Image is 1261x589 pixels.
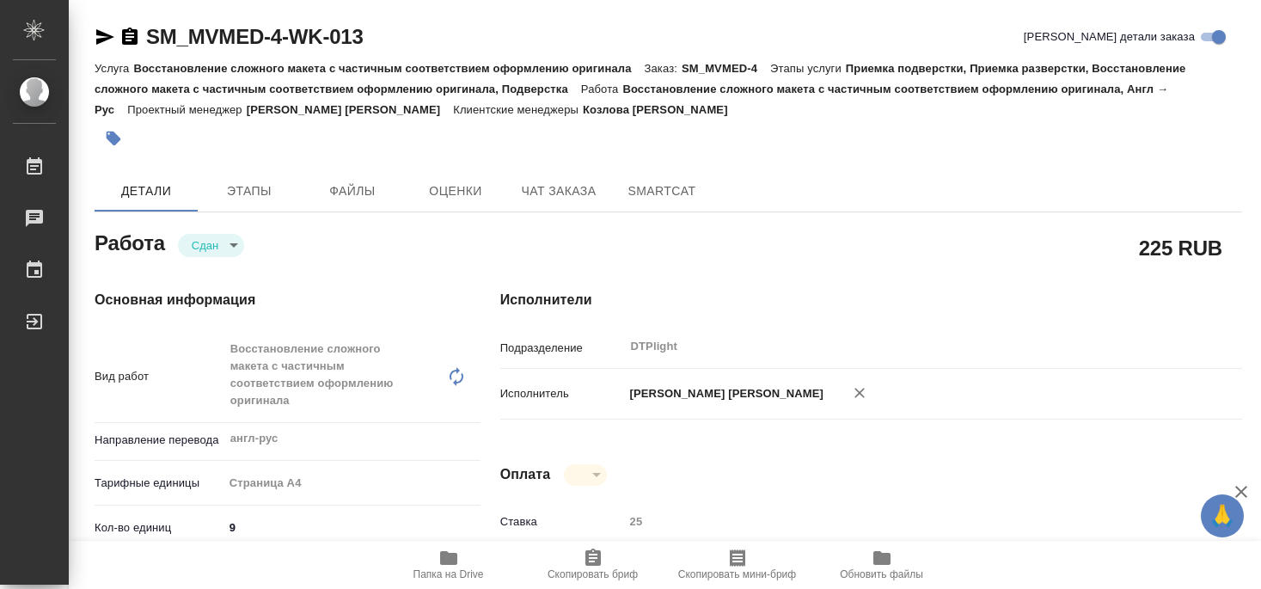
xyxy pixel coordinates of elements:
a: SM_MVMED-4-WK-013 [146,25,364,48]
p: Козлова [PERSON_NAME] [583,103,741,116]
span: Скопировать бриф [548,568,638,580]
h4: Исполнители [500,290,1242,310]
button: Обновить файлы [810,541,954,589]
p: Направление перевода [95,432,223,449]
input: ✎ Введи что-нибудь [223,515,481,540]
button: Скопировать ссылку для ЯМессенджера [95,27,115,47]
p: Проектный менеджер [127,103,246,116]
p: [PERSON_NAME] [PERSON_NAME] [624,385,824,402]
span: Обновить файлы [840,568,923,580]
button: Скопировать ссылку [119,27,140,47]
p: Восстановление сложного макета с частичным соответствием оформлению оригинала [133,62,644,75]
p: Кол-во единиц [95,519,223,537]
p: Тарифные единицы [95,475,223,492]
span: 🙏 [1208,498,1237,534]
button: Добавить тэг [95,120,132,157]
div: Сдан [178,234,244,257]
p: Клиентские менеджеры [453,103,583,116]
h2: Работа [95,226,165,257]
h2: 225 RUB [1139,233,1222,262]
p: [PERSON_NAME] [PERSON_NAME] [247,103,454,116]
span: Оценки [414,181,497,202]
span: Скопировать мини-бриф [678,568,796,580]
span: Файлы [311,181,394,202]
button: Скопировать мини-бриф [665,541,810,589]
p: Ставка [500,513,624,531]
p: Работа [581,83,623,95]
span: Детали [105,181,187,202]
h4: Основная информация [95,290,432,310]
p: Подразделение [500,340,624,357]
p: Услуга [95,62,133,75]
button: Сдан [187,238,223,253]
p: Вид работ [95,368,223,385]
p: Этапы услуги [770,62,846,75]
span: [PERSON_NAME] детали заказа [1024,28,1195,46]
span: Чат заказа [517,181,600,202]
p: Заказ: [645,62,682,75]
input: Пустое поле [624,509,1180,534]
button: Удалить исполнителя [841,374,878,412]
div: Сдан [564,464,607,486]
h4: Оплата [500,464,551,485]
button: Папка на Drive [376,541,521,589]
span: Этапы [208,181,291,202]
span: SmartCat [621,181,703,202]
p: Исполнитель [500,385,624,402]
button: 🙏 [1201,494,1244,537]
p: Восстановление сложного макета с частичным соответствием оформлению оригинала, Англ → Рус [95,83,1168,116]
button: Скопировать бриф [521,541,665,589]
p: SM_MVMED-4 [682,62,770,75]
span: Папка на Drive [413,568,484,580]
div: Страница А4 [223,469,481,498]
